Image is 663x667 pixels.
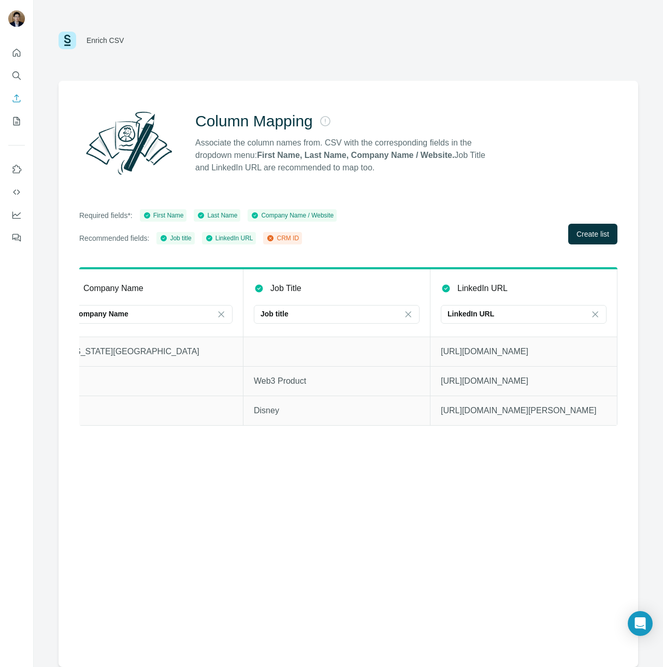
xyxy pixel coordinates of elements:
[67,345,233,358] p: [US_STATE][GEOGRAPHIC_DATA]
[195,112,313,130] h2: Column Mapping
[270,282,301,295] p: Job Title
[628,611,653,636] div: Open Intercom Messenger
[8,112,25,130] button: My lists
[441,404,607,417] p: [URL][DOMAIN_NAME][PERSON_NAME]
[568,224,617,244] button: Create list
[254,404,420,417] p: Disney
[59,32,76,49] img: Surfe Logo
[441,375,607,387] p: [URL][DOMAIN_NAME]
[79,106,179,180] img: Surfe Illustration - Column Mapping
[8,89,25,108] button: Enrich CSV
[266,234,299,243] div: CRM ID
[8,44,25,62] button: Quick start
[83,282,143,295] p: Company Name
[8,228,25,247] button: Feedback
[205,234,253,243] div: LinkedIn URL
[79,210,133,221] p: Required fields*:
[576,229,609,239] span: Create list
[441,345,607,358] p: [URL][DOMAIN_NAME]
[143,211,184,220] div: First Name
[8,10,25,27] img: Avatar
[8,160,25,179] button: Use Surfe on LinkedIn
[254,375,420,387] p: Web3 Product
[8,206,25,224] button: Dashboard
[257,151,454,160] strong: First Name, Last Name, Company Name / Website.
[448,309,494,319] p: LinkedIn URL
[197,211,237,220] div: Last Name
[8,183,25,201] button: Use Surfe API
[74,309,128,319] p: Company Name
[79,233,149,243] p: Recommended fields:
[195,137,495,174] p: Associate the column names from. CSV with the corresponding fields in the dropdown menu: Job Titl...
[251,211,334,220] div: Company Name / Website
[8,66,25,85] button: Search
[261,309,289,319] p: Job title
[457,282,508,295] p: LinkedIn URL
[160,234,191,243] div: Job title
[87,35,124,46] div: Enrich CSV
